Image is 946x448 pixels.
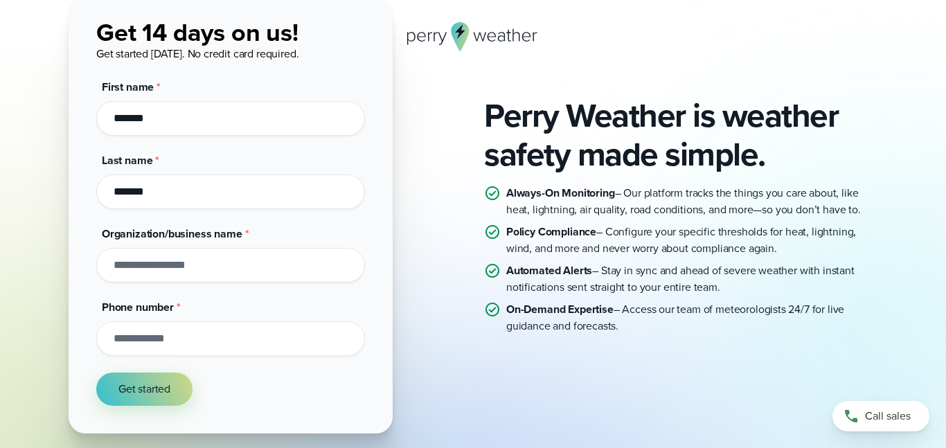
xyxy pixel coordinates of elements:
[102,79,154,95] span: First name
[506,301,614,317] strong: On-Demand Expertise
[506,262,592,278] strong: Automated Alerts
[118,381,170,397] span: Get started
[506,185,615,201] strong: Always-On Monitoring
[506,224,877,257] p: – Configure your specific thresholds for heat, lightning, wind, and more and never worry about co...
[96,14,298,51] span: Get 14 days on us!
[506,262,877,296] p: – Stay in sync and ahead of severe weather with instant notifications sent straight to your entir...
[102,226,242,242] span: Organization/business name
[832,401,929,431] a: Call sales
[506,224,596,240] strong: Policy Compliance
[102,152,152,168] span: Last name
[506,185,877,218] p: – Our platform tracks the things you care about, like heat, lightning, air quality, road conditio...
[102,299,174,315] span: Phone number
[506,301,877,334] p: – Access our team of meteorologists 24/7 for live guidance and forecasts.
[96,373,193,406] button: Get started
[865,408,911,424] span: Call sales
[484,96,877,174] h2: Perry Weather is weather safety made simple.
[96,46,298,62] span: Get started [DATE]. No credit card required.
